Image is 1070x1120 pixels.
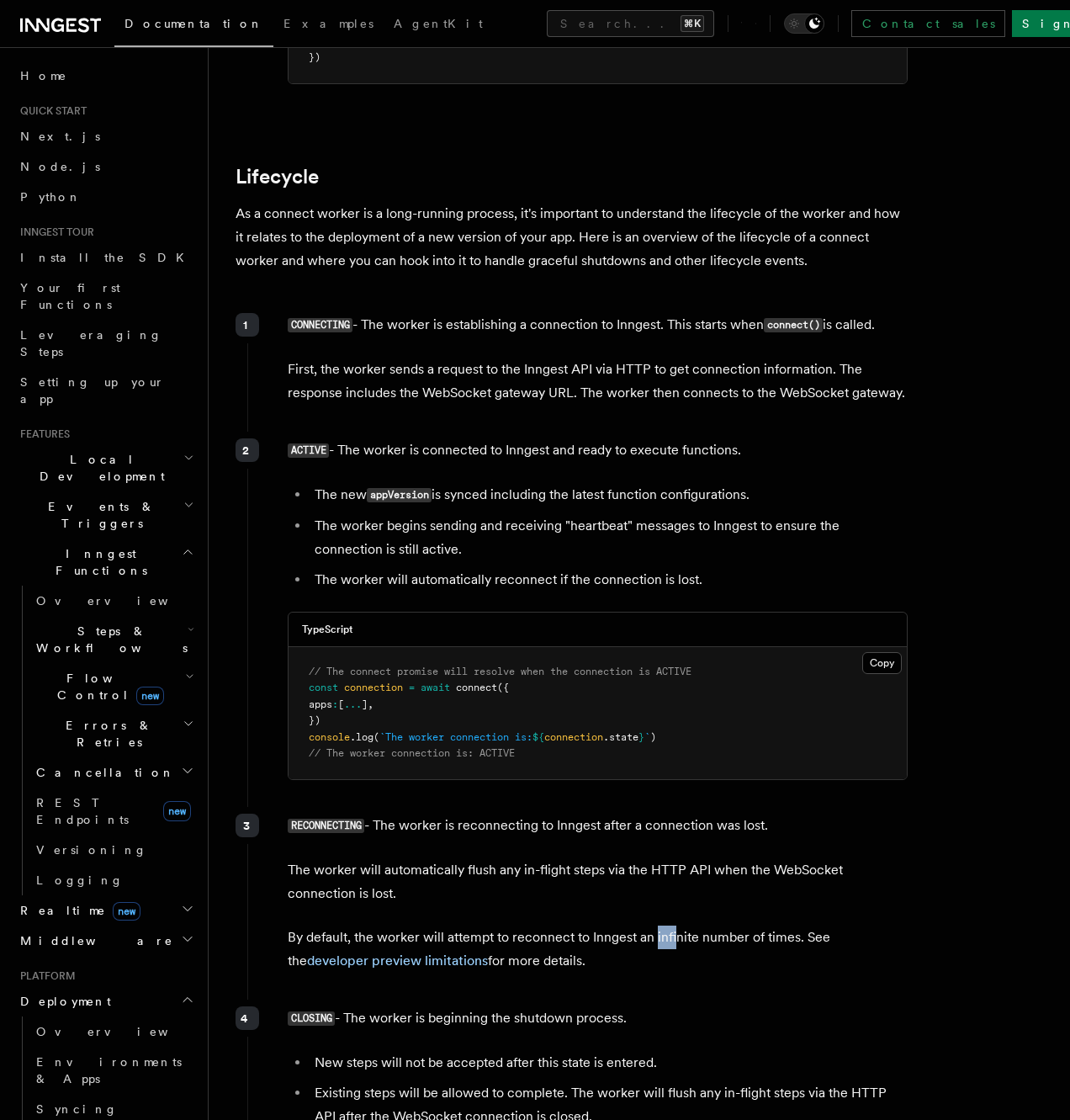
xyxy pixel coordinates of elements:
[421,682,450,693] span: await
[288,358,908,405] p: First, the worker sends a request to the Inngest API via HTTP to get connection information. The ...
[283,17,373,30] span: Examples
[367,488,432,502] code: appVersion
[332,698,338,710] span: :
[288,438,908,463] p: - The worker is connected to Inngest and ready to execute functions.
[13,539,198,586] button: Inngest Functions
[20,160,100,173] span: Node.js
[13,926,198,956] button: Middleware
[273,5,384,45] a: Examples
[13,932,173,949] span: Middleware
[13,427,70,441] span: Features
[29,1016,198,1047] a: Overview
[36,873,124,887] span: Logging
[236,202,908,273] p: As a connect worker is a long-running process, it's important to understand the lifecycle of the ...
[29,1047,198,1094] a: Environments & Apps
[13,545,182,579] span: Inngest Functions
[36,1025,209,1038] span: Overview
[338,698,344,710] span: [
[344,682,403,693] span: connection
[20,67,67,84] span: Home
[236,438,259,462] div: 2
[288,318,352,332] code: CONNECTING
[373,731,379,743] span: (
[288,313,908,337] p: - The worker is establishing a connection to Inngest. This starts when is called.
[29,623,188,656] span: Steps & Workflows
[13,498,183,532] span: Events & Triggers
[862,652,902,674] button: Copy
[309,666,691,677] span: // The connect promise will resolve when the connection is ACTIVE
[350,731,373,743] span: .log
[13,242,198,273] a: Install the SDK
[29,586,198,616] a: Overview
[288,443,329,458] code: ACTIVE
[13,969,76,983] span: Platform
[36,1102,118,1116] span: Syncing
[13,320,198,367] a: Leveraging Steps
[13,226,94,239] span: Inngest tour
[309,714,320,726] span: })
[13,182,198,212] a: Python
[13,993,111,1010] span: Deployment
[603,731,638,743] span: .state
[394,17,483,30] span: AgentKit
[29,663,198,710] button: Flow Controlnew
[288,819,364,833] code: RECONNECTING
[20,251,194,264] span: Install the SDK
[681,15,704,32] kbd: ⌘K
[20,281,120,311] span: Your first Functions
[644,731,650,743] span: `
[309,747,515,759] span: // The worker connection is: ACTIVE
[288,858,908,905] p: The worker will automatically flush any in-flight steps via the HTTP API when the WebSocket conne...
[497,682,509,693] span: ({
[113,902,140,921] span: new
[309,731,350,743] span: console
[456,682,497,693] span: connect
[13,895,198,926] button: Realtimenew
[851,10,1005,37] a: Contact sales
[288,814,908,838] p: - The worker is reconnecting to Inngest after a connection was lost.
[29,670,185,703] span: Flow Control
[310,568,908,592] li: The worker will automatically reconnect if the connection is lost.
[379,731,532,743] span: `The worker connection is:
[29,616,198,663] button: Steps & Workflows
[13,273,198,320] a: Your first Functions
[764,318,823,332] code: connect()
[784,13,824,34] button: Toggle dark mode
[310,1051,908,1075] li: New steps will not be accepted after this state is entered.
[13,151,198,182] a: Node.js
[288,1006,908,1031] p: - The worker is beginning the shutdown process.
[29,757,198,788] button: Cancellation
[236,165,319,188] a: Lifecycle
[544,731,603,743] span: connection
[344,698,362,710] span: ...
[310,483,908,507] li: The new is synced including the latest function configurations.
[13,367,198,414] a: Setting up your app
[532,731,544,743] span: ${
[29,835,198,865] a: Versioning
[136,687,164,705] span: new
[638,731,644,743] span: }
[13,491,198,539] button: Events & Triggers
[13,121,198,151] a: Next.js
[29,764,175,781] span: Cancellation
[236,1006,259,1030] div: 4
[13,444,198,491] button: Local Development
[20,375,165,406] span: Setting up your app
[29,717,183,751] span: Errors & Retries
[36,843,147,857] span: Versioning
[29,710,198,757] button: Errors & Retries
[309,51,320,63] span: })
[29,865,198,895] a: Logging
[309,698,332,710] span: apps
[236,313,259,337] div: 1
[302,623,352,636] h3: TypeScript
[124,17,263,30] span: Documentation
[368,698,373,710] span: ,
[362,698,368,710] span: ]
[288,1011,335,1026] code: CLOSING
[163,801,191,821] span: new
[288,926,908,973] p: By default, the worker will attempt to reconnect to Inngest an infinite number of times. See the ...
[13,61,198,91] a: Home
[36,594,209,608] span: Overview
[310,514,908,561] li: The worker begins sending and receiving "heartbeat" messages to Inngest to ensure the connection ...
